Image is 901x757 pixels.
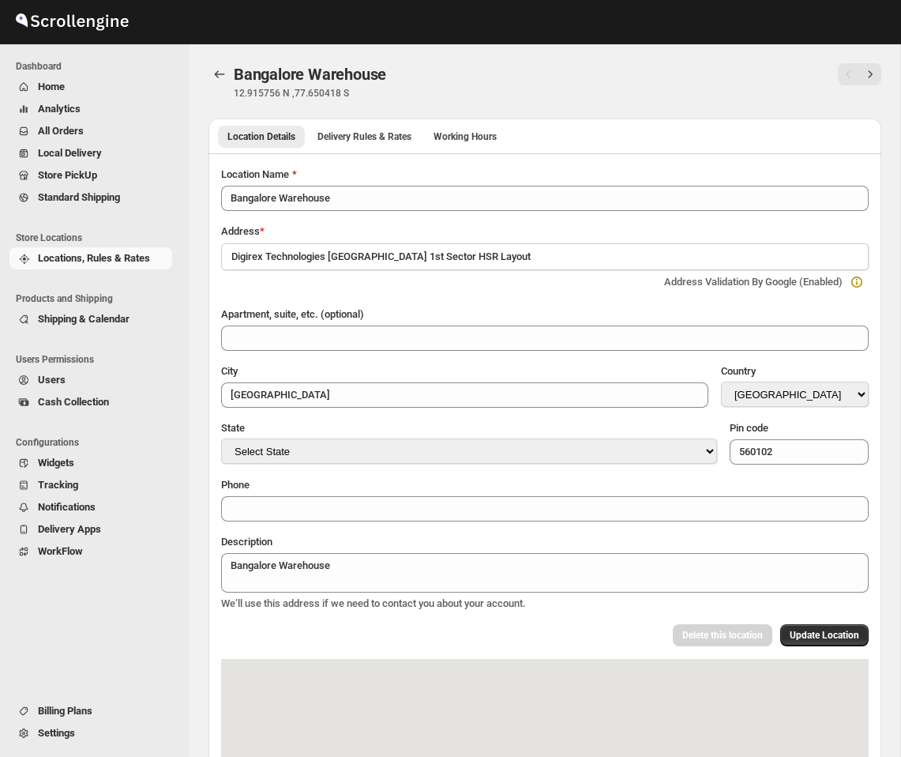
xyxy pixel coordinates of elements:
[38,374,66,386] span: Users
[434,130,497,143] span: Working Hours
[859,63,881,85] button: Next
[9,700,172,722] button: Billing Plans
[38,479,78,491] span: Tracking
[721,363,869,382] div: Country
[730,422,768,434] span: Pin code
[38,501,96,513] span: Notifications
[38,252,150,264] span: Locations, Rules & Rates
[221,308,364,320] span: Apartment, suite, etc. (optional)
[9,247,172,269] button: Locations, Rules & Rates
[221,536,272,548] span: Description
[317,130,411,143] span: Delivery Rules & Rates
[221,420,717,439] div: State
[234,65,386,84] span: Bangalore Warehouse
[208,63,231,85] button: Back
[9,391,172,413] button: Cash Collection
[9,98,172,120] button: Analytics
[780,624,869,646] button: Update Location
[234,87,606,100] p: 12.915756 N ,77.650418 S
[9,120,172,142] button: All Orders
[221,597,526,609] span: We’ll use this address if we need to contact you about your account.
[38,457,74,469] span: Widgets
[38,727,75,739] span: Settings
[790,629,859,642] span: Update Location
[9,76,172,98] button: Home
[9,496,172,518] button: Notifications
[9,474,172,496] button: Tracking
[664,276,843,288] span: Address Validation By Google (Enabled)
[9,722,172,744] button: Settings
[16,436,178,449] span: Configurations
[38,523,101,535] span: Delivery Apps
[16,353,178,366] span: Users Permissions
[38,169,97,181] span: Store PickUp
[16,232,178,244] span: Store Locations
[38,705,92,717] span: Billing Plans
[9,369,172,391] button: Users
[9,308,172,330] button: Shipping & Calendar
[221,479,250,491] span: Phone
[38,81,65,92] span: Home
[38,125,84,137] span: All Orders
[221,365,238,377] span: City
[221,243,869,270] input: Enter a location
[38,396,109,408] span: Cash Collection
[16,60,178,73] span: Dashboard
[38,545,83,557] span: WorkFlow
[838,63,881,85] nav: Pagination
[221,553,869,593] textarea: Bangalore Warehouse
[221,224,869,239] div: Address
[9,518,172,540] button: Delivery Apps
[221,168,289,180] span: Location Name
[16,292,178,305] span: Products and Shipping
[38,313,130,325] span: Shipping & Calendar
[9,452,172,474] button: Widgets
[38,103,81,115] span: Analytics
[38,147,102,159] span: Local Delivery
[9,540,172,563] button: WorkFlow
[227,130,295,143] span: Location Details
[38,191,120,203] span: Standard Shipping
